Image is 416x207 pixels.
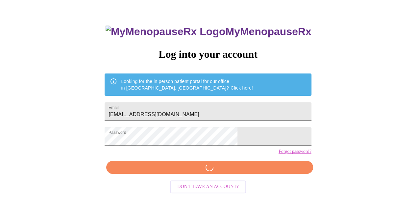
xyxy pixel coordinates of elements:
[106,26,311,38] h3: MyMenopauseRx
[177,183,239,191] span: Don't have an account?
[279,149,311,154] a: Forgot password?
[170,180,246,193] button: Don't have an account?
[105,48,311,60] h3: Log into your account
[121,75,253,94] div: Looking for the in person patient portal for our office in [GEOGRAPHIC_DATA], [GEOGRAPHIC_DATA]?
[168,183,248,189] a: Don't have an account?
[231,85,253,91] a: Click here!
[106,26,225,38] img: MyMenopauseRx Logo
